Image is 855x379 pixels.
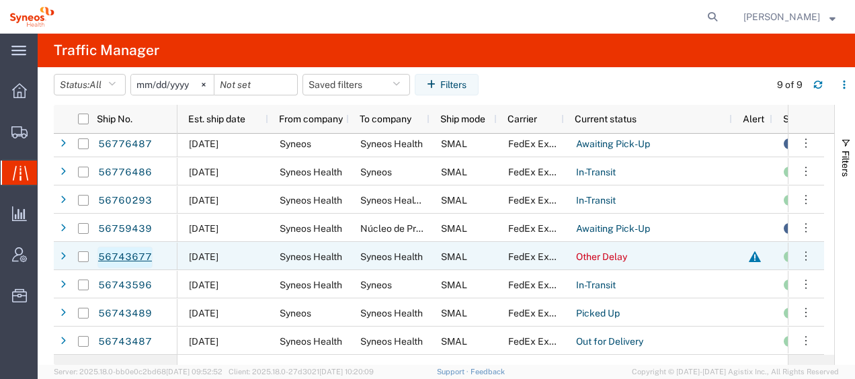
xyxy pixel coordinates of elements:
[302,74,410,95] button: Saved filters
[97,190,153,212] a: 56760293
[9,7,54,27] img: logo
[97,218,153,240] a: 56759439
[280,138,311,149] span: Syneos
[280,223,342,234] span: Syneos Health
[743,9,836,25] button: [PERSON_NAME]
[441,138,467,149] span: SMAL
[437,368,471,376] a: Support
[188,114,245,124] span: Est. ship date
[508,138,573,149] span: FedEx Express
[54,74,126,95] button: Status:All
[189,308,218,319] span: 09/09/2025
[280,167,342,177] span: Syneos Health
[575,114,637,124] span: Current status
[575,303,620,325] a: Picked Up
[54,34,159,67] h4: Traffic Manager
[575,218,651,240] a: Awaiting Pick-Up
[508,167,573,177] span: FedEx Express
[360,223,526,234] span: Núcleo de Prestações de Desemprego
[360,167,392,177] span: Syneos
[229,368,374,376] span: Client: 2025.18.0-27d3021
[508,251,573,262] span: FedEx Express
[89,79,101,90] span: All
[54,368,222,376] span: Server: 2025.18.0-bb0e0c2bd68
[97,162,153,183] a: 56776486
[189,336,218,347] span: 09/09/2025
[97,247,153,268] a: 56743677
[189,138,218,149] span: 09/11/2025
[508,195,573,206] span: FedEx Express
[441,223,467,234] span: SMAL
[280,280,342,290] span: Syneos Health
[441,251,467,262] span: SMAL
[575,190,616,212] a: In-Transit
[743,114,764,124] span: Alert
[575,134,651,155] a: Awaiting Pick-Up
[777,78,803,92] div: 9 of 9
[166,368,222,376] span: [DATE] 09:52:52
[508,336,573,347] span: FedEx Express
[575,331,644,353] a: Out for Delivery
[279,114,343,124] span: From company
[131,75,214,95] input: Not set
[508,223,573,234] span: FedEx Express
[97,275,153,296] a: 56743596
[97,331,153,353] a: 56743487
[575,162,616,183] a: In-Transit
[441,308,467,319] span: SMAL
[508,308,573,319] span: FedEx Express
[415,74,479,95] button: Filters
[280,308,311,319] span: Syneos
[97,303,153,325] a: 56743489
[441,336,467,347] span: SMAL
[280,251,342,262] span: Syneos Health
[214,75,297,95] input: Not set
[189,223,218,234] span: 09/09/2025
[783,114,811,124] span: Status
[360,251,423,262] span: Syneos Health
[97,134,153,155] a: 56776487
[280,195,342,206] span: Syneos Health
[280,336,342,347] span: Syneos Health
[507,114,537,124] span: Carrier
[189,280,218,290] span: 09/08/2025
[440,114,485,124] span: Ship mode
[441,280,467,290] span: SMAL
[360,308,423,319] span: Syneos Health
[575,275,616,296] a: In-Transit
[360,336,423,347] span: Syneos Health
[189,251,218,262] span: 09/08/2025
[97,114,132,124] span: Ship No.
[319,368,374,376] span: [DATE] 10:20:09
[840,151,851,177] span: Filters
[743,9,820,24] span: Igor Lopez Campayo
[575,247,628,268] a: Other Delay
[360,195,555,206] span: Syneos Health Clinical Spain
[441,167,467,177] span: SMAL
[471,368,505,376] a: Feedback
[632,366,839,378] span: Copyright © [DATE]-[DATE] Agistix Inc., All Rights Reserved
[360,280,392,290] span: Syneos
[360,138,423,149] span: Syneos Health
[189,167,218,177] span: 09/10/2025
[441,195,467,206] span: SMAL
[360,114,411,124] span: To company
[189,195,218,206] span: 09/10/2025
[508,280,573,290] span: FedEx Express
